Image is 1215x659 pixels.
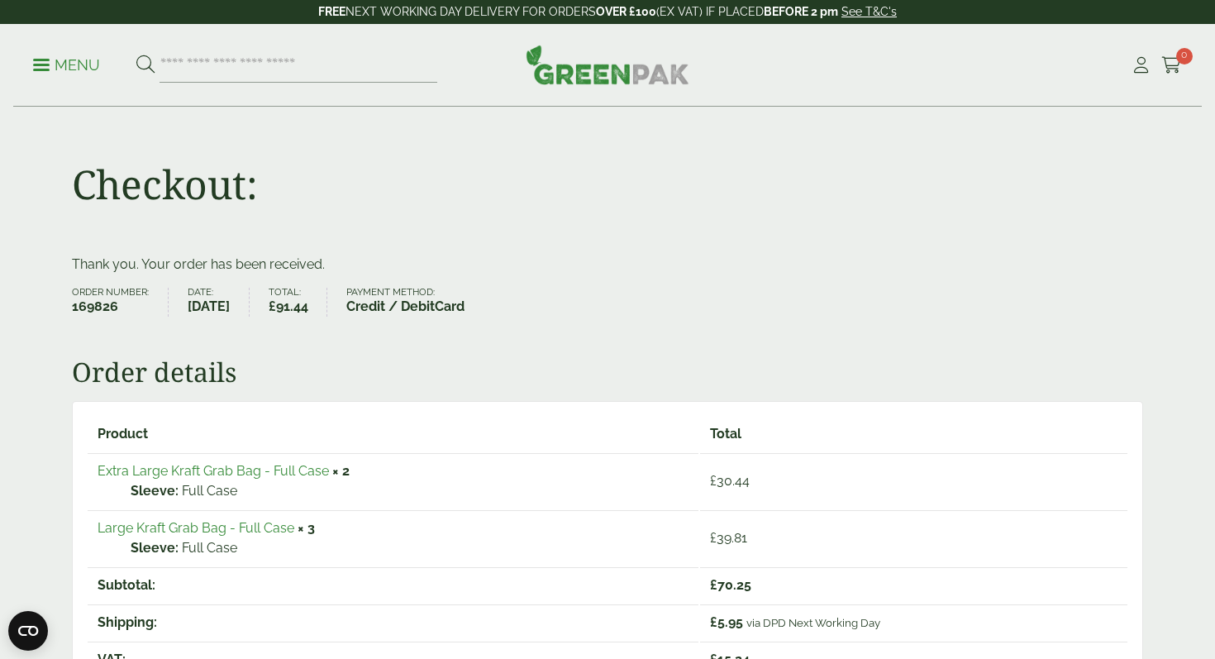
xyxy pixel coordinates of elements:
[188,288,250,317] li: Date:
[33,55,100,75] p: Menu
[710,530,747,546] bdi: 39.81
[72,255,1143,275] p: Thank you. Your order has been received.
[72,297,149,317] strong: 169826
[72,288,169,317] li: Order number:
[269,298,308,314] bdi: 91.44
[596,5,656,18] strong: OVER £100
[710,577,717,593] span: £
[131,481,688,501] p: Full Case
[710,614,743,630] span: 5.95
[298,520,315,536] strong: × 3
[1161,53,1182,78] a: 0
[346,297,465,317] strong: Credit / DebitCard
[1131,57,1151,74] i: My Account
[710,530,717,546] span: £
[710,473,717,489] span: £
[131,538,179,558] strong: Sleeve:
[710,614,717,630] span: £
[131,481,179,501] strong: Sleeve:
[332,463,350,479] strong: × 2
[1161,57,1182,74] i: Cart
[269,298,276,314] span: £
[710,473,750,489] bdi: 30.44
[131,538,688,558] p: Full Case
[526,45,689,84] img: GreenPak Supplies
[746,616,880,629] small: via DPD Next Working Day
[88,604,698,640] th: Shipping:
[88,567,698,603] th: Subtotal:
[346,288,484,317] li: Payment method:
[72,160,258,208] h1: Checkout:
[8,611,48,651] button: Open CMP widget
[1176,48,1193,64] span: 0
[841,5,897,18] a: See T&C's
[700,417,1127,451] th: Total
[88,417,698,451] th: Product
[710,577,751,593] span: 70.25
[269,288,328,317] li: Total:
[98,520,294,536] a: Large Kraft Grab Bag - Full Case
[33,55,100,72] a: Menu
[188,297,230,317] strong: [DATE]
[318,5,345,18] strong: FREE
[98,463,329,479] a: Extra Large Kraft Grab Bag - Full Case
[72,356,1143,388] h2: Order details
[764,5,838,18] strong: BEFORE 2 pm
